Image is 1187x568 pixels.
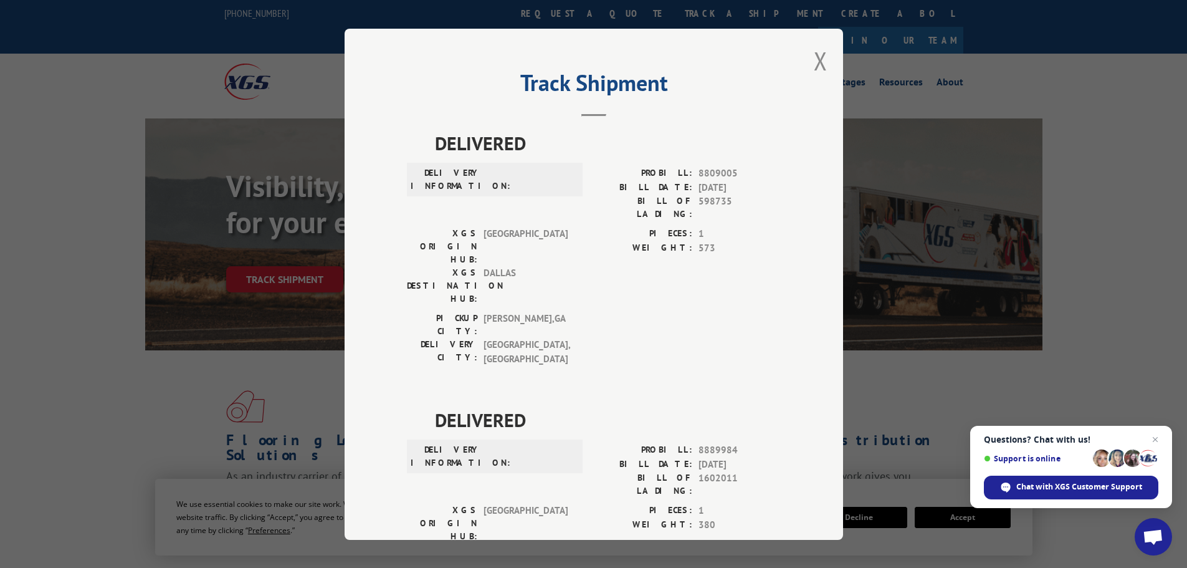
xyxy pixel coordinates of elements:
[407,312,477,338] label: PICKUP CITY:
[814,44,827,77] button: Close modal
[698,166,781,181] span: 8809005
[698,517,781,532] span: 380
[435,129,781,157] span: DELIVERED
[594,504,692,518] label: PIECES:
[698,471,781,498] span: 1602011
[594,241,692,255] label: WEIGHT:
[984,435,1158,445] span: Questions? Chat with us!
[407,504,477,543] label: XGS ORIGIN HUB:
[698,180,781,195] span: [DATE]
[407,338,477,366] label: DELIVERY CITY:
[594,443,692,458] label: PROBILL:
[484,504,568,543] span: [GEOGRAPHIC_DATA]
[698,195,781,221] span: 598735
[484,312,568,338] span: [PERSON_NAME] , GA
[594,227,692,241] label: PIECES:
[411,443,481,469] label: DELIVERY INFORMATION:
[698,227,781,241] span: 1
[1135,518,1172,556] a: Open chat
[594,471,692,498] label: BILL OF LADING:
[594,166,692,181] label: PROBILL:
[484,227,568,266] span: [GEOGRAPHIC_DATA]
[484,338,568,366] span: [GEOGRAPHIC_DATA] , [GEOGRAPHIC_DATA]
[698,504,781,518] span: 1
[594,180,692,195] label: BILL DATE:
[407,74,781,98] h2: Track Shipment
[698,241,781,255] span: 573
[411,166,481,193] label: DELIVERY INFORMATION:
[984,454,1089,463] span: Support is online
[698,457,781,471] span: [DATE]
[484,266,568,306] span: DALLAS
[407,227,477,266] label: XGS ORIGIN HUB:
[594,457,692,471] label: BILL DATE:
[698,443,781,458] span: 8889984
[594,517,692,532] label: WEIGHT:
[594,195,692,221] label: BILL OF LADING:
[407,266,477,306] label: XGS DESTINATION HUB:
[435,406,781,434] span: DELIVERED
[984,476,1158,499] span: Chat with XGS Customer Support
[1016,481,1142,493] span: Chat with XGS Customer Support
